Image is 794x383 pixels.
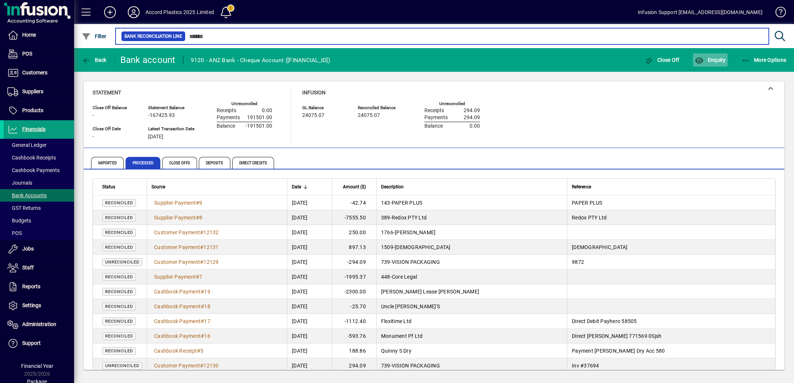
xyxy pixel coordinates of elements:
a: Settings [4,296,74,315]
td: [DATE] [287,210,332,225]
td: 188.86 [332,343,376,358]
span: 143 [381,200,390,206]
span: Back [82,57,107,63]
span: 8 [199,215,202,221]
a: Supplier Payment#7 [151,273,205,281]
div: Accord Plastics 2025 Limited [146,6,214,18]
span: Jobs [22,246,34,252]
span: Reconciled [105,289,133,294]
td: -7555.50 [332,210,376,225]
span: 18 [204,303,210,309]
span: Customer Payment [154,259,200,265]
span: Flexitime Ltd [381,318,411,324]
span: Filter [82,33,107,39]
span: Redox PTY Ltd [572,215,607,221]
span: Payment [PERSON_NAME] Dry Acc 580 [572,348,665,354]
span: Statement Balance [148,105,194,110]
a: POS [4,227,74,239]
button: Add [98,6,122,19]
span: Enquiry [695,57,725,63]
span: - [393,244,395,250]
a: Customer Payment#12131 [151,243,221,251]
span: Customer Payment [154,363,200,369]
span: Inv #37694 [572,363,599,369]
span: Reconciled [105,275,133,279]
a: Customers [4,64,74,82]
span: Direct Debit Payhero 58505 [572,318,637,324]
td: -1995.37 [332,269,376,284]
span: Uncle [PERSON_NAME]'S [381,303,440,309]
td: [DATE] [287,358,332,373]
div: Date [292,183,327,191]
span: Deposits [199,157,230,169]
span: GL Balance [302,105,347,110]
span: 12129 [203,259,218,265]
td: [DATE] [287,299,332,314]
a: Jobs [4,240,74,258]
span: Balance [424,123,443,129]
td: [DATE] [287,269,332,284]
span: # [200,363,203,369]
a: Staff [4,259,74,277]
span: Balance [217,123,235,129]
span: 12130 [203,363,218,369]
a: Knowledge Base [770,1,785,26]
span: [DEMOGRAPHIC_DATA] [572,244,628,250]
span: Supplier Payment [154,274,196,280]
label: Unreconciled [439,101,465,106]
div: Infusion Support [EMAIL_ADDRESS][DOMAIN_NAME] [638,6,763,18]
span: Monument Pf Ltd [381,333,423,339]
a: Reports [4,278,74,296]
span: Customer Payment [154,229,200,235]
span: # [201,289,204,295]
span: 389 [381,215,390,221]
span: 448 [381,274,390,280]
a: Cashbook Receipts [4,151,74,164]
button: Filter [80,30,109,43]
span: Reconciled [105,349,133,353]
div: 9120 - ANZ Bank - Cheque Account ([FINANCIAL_ID]) [191,54,330,66]
span: Direct Credits [232,157,274,169]
span: Reports [22,283,40,289]
a: POS [4,45,74,63]
span: 0.00 [262,108,272,114]
td: -593.76 [332,329,376,343]
span: 12132 [203,229,218,235]
span: Supplier Payment [154,200,196,206]
span: Reconciled [105,304,133,309]
td: 897.13 [332,240,376,255]
span: 0.00 [470,123,480,129]
span: Supplier Payment [154,215,196,221]
td: [DATE] [287,240,332,255]
td: [DATE] [287,255,332,269]
span: Cashbook Payment [154,289,201,295]
span: - [393,229,395,235]
span: Reconciled [105,201,133,205]
span: Imported [91,157,124,169]
div: Bank account [120,54,176,66]
span: 294.09 [464,108,480,114]
span: Close Off Balance [93,105,137,110]
a: Customer Payment#12132 [151,228,221,236]
span: 12131 [203,244,218,250]
span: 19 [204,289,210,295]
span: # [200,259,203,265]
td: -294.09 [332,255,376,269]
span: - [390,259,392,265]
span: 17 [204,318,210,324]
span: 24075.07 [358,112,380,118]
button: Enquiry [693,53,727,67]
span: General Ledger [7,142,47,148]
a: Budgets [4,214,74,227]
button: More Options [740,53,788,67]
div: Amount ($) [337,183,373,191]
span: [DEMOGRAPHIC_DATA] [395,244,451,250]
button: Profile [122,6,146,19]
span: POS [7,230,22,236]
span: # [197,348,200,354]
span: Close Off Date [93,127,137,131]
span: Unreconciled [105,260,139,265]
a: Cashbook Payment#19 [151,288,213,296]
span: Reconciled [105,245,133,250]
span: 739 [381,259,390,265]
